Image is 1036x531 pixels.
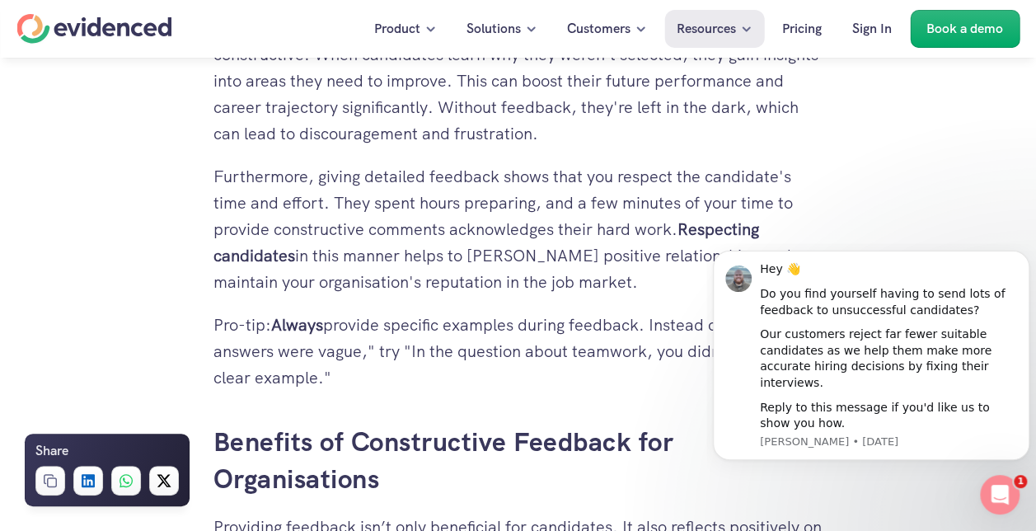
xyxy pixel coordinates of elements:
[374,18,420,40] p: Product
[770,10,834,48] a: Pricing
[980,475,1020,515] iframe: Intercom live chat
[16,14,171,44] a: Home
[213,163,823,295] p: Furthermore, giving detailed feedback shows that you respect the candidate's time and effort. The...
[677,18,736,40] p: Resources
[35,440,68,462] h6: Share
[466,18,521,40] p: Solutions
[271,314,323,336] strong: Always
[706,243,1036,486] iframe: Intercom notifications message
[852,18,892,40] p: Sign In
[1014,475,1027,488] span: 1
[213,312,823,391] p: Pro-tip: provide specific examples during feedback. Instead of saying "Your answers were vague," ...
[910,10,1020,48] a: Book a demo
[213,219,763,266] strong: Respecting candidates
[782,18,822,40] p: Pricing
[213,424,823,498] h3: Benefits of Constructive Feedback for Organisations
[926,18,1003,40] p: Book a demo
[840,10,904,48] a: Sign In
[567,18,631,40] p: Customers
